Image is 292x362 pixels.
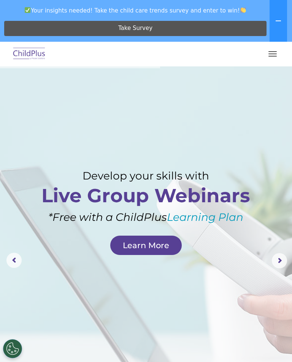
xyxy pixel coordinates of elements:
[25,7,30,13] img: ✅
[40,170,252,182] rs-layer: Develop your skills with
[25,186,267,205] rs-layer: Live Group Webinars
[4,21,267,36] a: Take Survey
[3,3,268,18] span: Your insights needed! Take the child care trends survey and enter to win!
[118,22,152,35] span: Take Survey
[240,7,246,13] img: 👏
[40,211,252,223] rs-layer: *Free with a ChildPlus
[110,236,182,255] a: Learn More
[3,339,22,358] button: Cookies Settings
[11,45,47,63] img: ChildPlus by Procare Solutions
[167,211,243,223] a: Learning Plan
